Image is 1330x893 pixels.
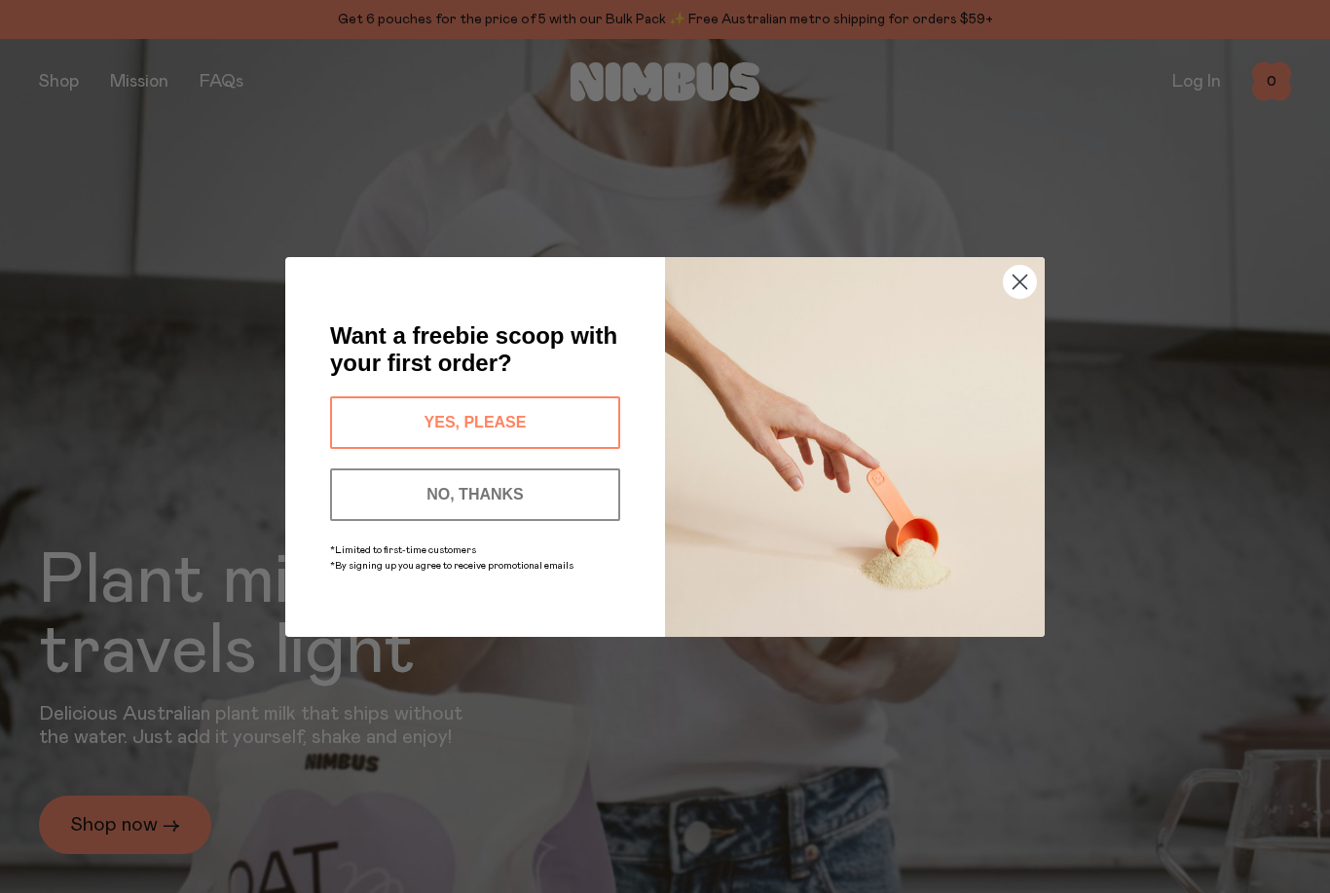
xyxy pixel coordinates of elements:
button: YES, PLEASE [330,396,620,449]
span: *By signing up you agree to receive promotional emails [330,561,573,571]
button: Close dialog [1003,265,1037,299]
button: NO, THANKS [330,468,620,521]
span: Want a freebie scoop with your first order? [330,322,617,376]
img: c0d45117-8e62-4a02-9742-374a5db49d45.jpeg [665,257,1045,637]
span: *Limited to first-time customers [330,545,476,555]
